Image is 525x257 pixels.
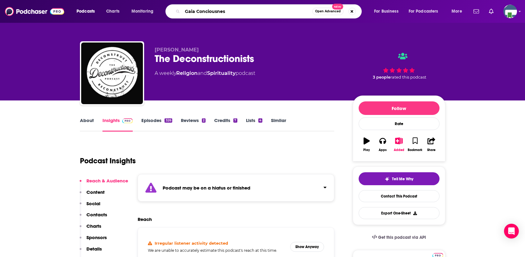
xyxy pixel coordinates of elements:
section: Click to expand status details [138,174,335,202]
a: Show notifications dropdown [471,6,481,17]
button: Reach & Audience [80,178,128,189]
div: 3 peoplerated this podcast [353,47,445,85]
img: The Deconstructionists [81,43,143,104]
button: Added [391,133,407,156]
span: Podcasts [77,7,95,16]
p: Details [86,246,102,252]
button: open menu [370,6,406,16]
button: Export One-Sheet [359,207,440,219]
span: Tell Me Why [392,177,413,182]
span: For Business [374,7,398,16]
span: For Podcasters [409,7,438,16]
button: Open AdvancedNew [312,8,344,15]
a: Show notifications dropdown [486,6,496,17]
strong: Podcast may be on a hiatus or finished [163,185,250,191]
button: Play [359,133,375,156]
div: 326 [165,118,172,123]
a: InsightsPodchaser Pro [102,117,133,132]
span: Logged in as KCMedia [503,5,517,18]
button: open menu [72,6,103,16]
button: Charts [80,223,101,235]
a: Credits7 [214,117,237,132]
span: More [452,7,462,16]
button: Apps [375,133,391,156]
button: Contacts [80,212,107,223]
button: Share [423,133,439,156]
p: Sponsors [86,235,107,240]
a: About [80,117,94,132]
div: 4 [258,118,262,123]
span: [PERSON_NAME] [155,47,199,53]
a: Similar [271,117,286,132]
p: Contacts [86,212,107,218]
p: Content [86,189,105,195]
span: and [198,70,207,76]
button: Follow [359,101,440,115]
div: Bookmark [408,148,422,152]
span: Get this podcast via API [378,235,426,240]
a: Get this podcast via API [367,230,431,245]
p: Reach & Audience [86,178,128,184]
div: Open Intercom Messenger [504,224,519,239]
img: Podchaser - Follow, Share and Rate Podcasts [5,6,64,17]
button: Content [80,189,105,201]
button: Sponsors [80,235,107,246]
div: 2 [202,118,206,123]
button: Show Anyway [290,242,324,252]
p: Social [86,201,100,206]
span: 3 people [373,75,390,80]
input: Search podcasts, credits, & more... [182,6,312,16]
img: User Profile [503,5,517,18]
a: Lists4 [246,117,262,132]
a: Episodes326 [141,117,172,132]
span: Charts [106,7,119,16]
button: tell me why sparkleTell Me Why [359,172,440,185]
a: Reviews2 [181,117,206,132]
img: tell me why sparkle [385,177,390,182]
a: Charts [102,6,123,16]
button: open menu [127,6,161,16]
div: 7 [233,118,237,123]
div: A weekly podcast [155,70,255,77]
button: open menu [405,6,447,16]
button: Show profile menu [503,5,517,18]
div: Rate [359,117,440,130]
span: Open Advanced [315,10,341,13]
div: Apps [379,148,387,152]
h4: Irregular listener activity detected [155,241,228,246]
h2: Reach [138,216,152,222]
span: New [332,4,343,10]
div: Share [427,148,435,152]
h1: Podcast Insights [80,156,136,165]
h5: We are unable to accurately estimate this podcast's reach at this time. [148,248,285,253]
a: Religion [176,70,198,76]
span: rated this podcast [390,75,426,80]
div: Added [394,148,404,152]
span: Monitoring [131,7,153,16]
p: Charts [86,223,101,229]
a: Spirituality [207,70,235,76]
button: open menu [447,6,470,16]
div: Play [363,148,370,152]
button: Social [80,201,100,212]
button: Bookmark [407,133,423,156]
img: Podchaser Pro [122,118,133,123]
a: Contact This Podcast [359,190,440,202]
div: Search podcasts, credits, & more... [171,4,368,18]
